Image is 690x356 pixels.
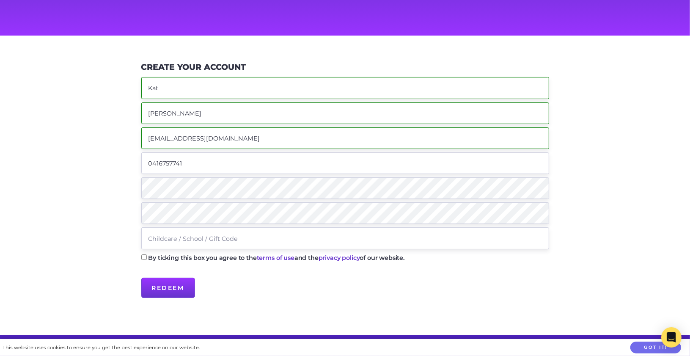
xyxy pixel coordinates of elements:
[141,77,549,99] input: First Name
[141,102,549,124] input: Last Name
[319,254,360,262] a: privacy policy
[141,278,195,298] input: Redeem
[141,152,549,174] input: Mobile (Optional)
[3,343,200,352] div: This website uses cookies to ensure you get the best experience on our website.
[141,127,549,149] input: Email Address
[148,255,405,261] label: By ticking this box you agree to the and the of our website.
[141,62,246,72] h3: Create Your Account
[257,254,294,262] a: terms of use
[141,227,549,249] input: Childcare / School / Gift Code
[661,327,682,348] div: Open Intercom Messenger
[630,342,681,354] button: Got it!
